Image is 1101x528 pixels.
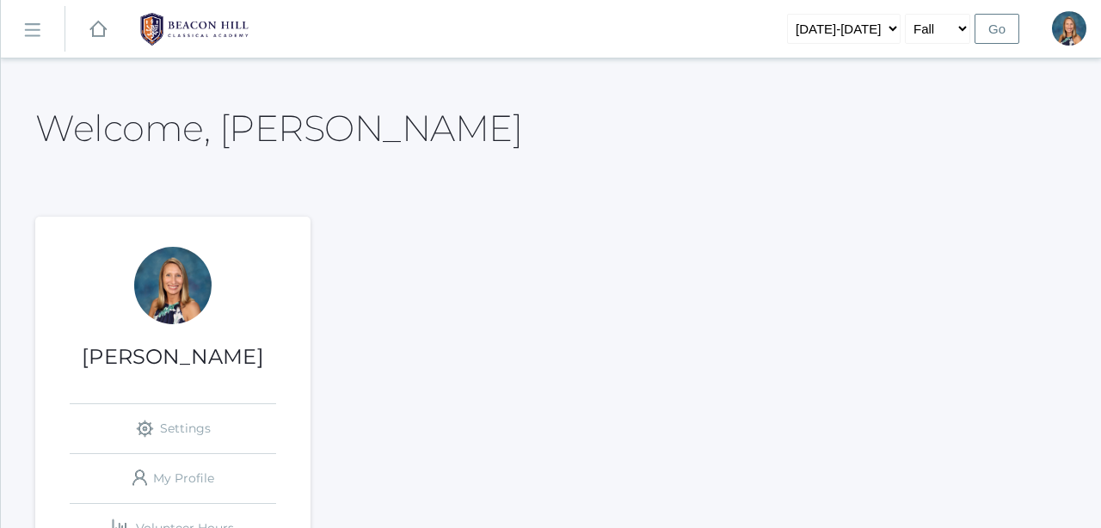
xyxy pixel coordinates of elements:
div: Courtney Nicholls [1052,11,1086,46]
img: BHCALogos-05-308ed15e86a5a0abce9b8dd61676a3503ac9727e845dece92d48e8588c001991.png [130,8,259,51]
input: Go [975,14,1019,44]
a: Settings [70,404,276,453]
div: Courtney Nicholls [134,247,212,324]
h2: Welcome, [PERSON_NAME] [35,108,522,148]
a: My Profile [70,454,276,503]
h1: [PERSON_NAME] [35,346,311,368]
